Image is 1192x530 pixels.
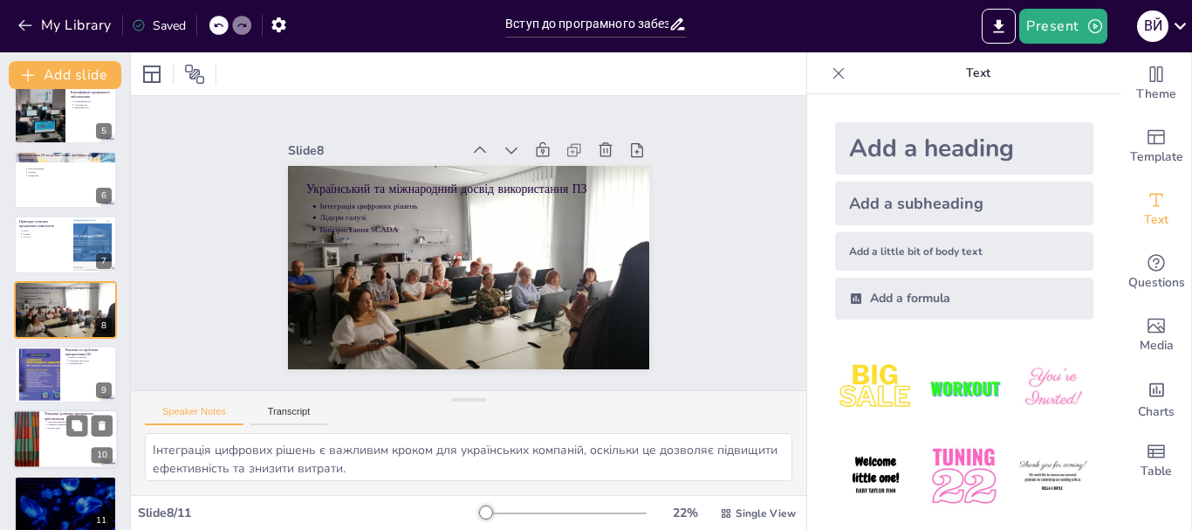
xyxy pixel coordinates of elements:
[1130,148,1183,167] span: Template
[96,318,112,334] div: 8
[69,355,112,359] p: Вартість ліцензій
[145,433,792,481] textarea: Інтеграція цифрових рішень є важливим кроком для українських компаній, оскільки це дозволяє підви...
[835,348,916,429] img: 1.jpeg
[1121,115,1191,178] div: Add ready made slides
[132,17,186,34] div: Saved
[14,346,117,403] div: 9
[74,100,112,103] p: Класифікація ПЗ
[1121,178,1191,241] div: Add text boxes
[853,52,1104,94] p: Text
[1019,9,1106,44] button: Present
[96,253,112,269] div: 7
[23,492,112,496] p: Прогнозування
[184,64,205,85] span: Position
[835,122,1093,175] div: Add a heading
[1141,462,1172,481] span: Table
[1140,336,1174,355] span: Media
[1121,304,1191,367] div: Add images, graphics, shapes or video
[325,193,632,269] p: Використання SCADA
[23,236,65,239] p: SCADA
[69,362,112,366] p: Кібербезпека
[835,436,916,517] img: 4.jpeg
[23,489,112,492] p: Моніторинг у реальному часі
[1137,9,1168,44] button: В Й
[835,278,1093,320] div: Add a formula
[1128,273,1185,293] span: Questions
[329,171,636,247] p: Інтеграція цифрових рішень
[14,281,117,339] div: 8
[319,148,641,232] p: Український та міжнародний досвід використання ПЗ
[91,513,112,528] div: 11
[1121,367,1191,430] div: Add charts and graphs
[505,11,668,37] input: Insert title
[9,61,121,89] button: Add slide
[28,174,117,177] p: Переробка
[310,107,483,159] div: Slide 8
[1121,241,1191,304] div: Get real-time input from your audience
[138,505,479,521] div: Slide 8 / 11
[23,291,112,294] p: Інтеграція цифрових рішень
[23,485,112,489] p: Інтеграція технологій
[19,219,65,229] p: Приклади сучасних програмних комплексів
[96,188,112,203] div: 6
[664,505,706,521] div: 22 %
[69,359,112,362] p: Навчання персоналу
[145,406,243,425] button: Speaker Notes
[1138,403,1175,422] span: Charts
[13,410,118,470] div: 10
[1012,436,1093,517] img: 6.jpeg
[923,436,1004,517] img: 5.jpeg
[49,423,113,427] p: Цифрові двійники
[327,182,634,258] p: Лідери галузі
[923,348,1004,429] img: 2.jpeg
[96,382,112,398] div: 9
[14,216,117,273] div: 7
[74,103,112,107] p: Системне ПЗ
[250,406,328,425] button: Transcript
[28,170,117,174] p: Буріння
[1137,10,1168,42] div: В Й
[45,412,113,422] p: Тенденції розвитку програмного забезпечення
[92,448,113,464] div: 10
[13,11,119,39] button: My Library
[23,232,65,236] p: Eclipse
[14,86,117,144] div: 5
[65,348,112,357] p: Виклики та проблеми використання ПЗ
[23,294,112,298] p: Лідери галузі
[49,420,113,423] p: Штучний інтелект
[49,427,113,430] p: Великі дані
[92,416,113,437] button: Delete Slide
[736,506,796,520] span: Single View
[14,151,117,209] div: 6
[23,230,65,233] p: Petrel
[982,9,1016,44] button: Export to PowerPoint
[835,232,1093,271] div: Add a little bit of body text
[835,182,1093,225] div: Add a subheading
[71,90,112,100] p: Класифікація програмного забезпечення
[23,297,112,300] p: Використання SCADA
[1121,430,1191,492] div: Add a table
[66,416,87,437] button: Duplicate Slide
[1012,348,1093,429] img: 3.jpeg
[1136,85,1176,104] span: Theme
[19,285,112,290] p: Український та міжнародний досвід використання ПЗ
[19,153,112,162] p: Використання ПЗ на різних етапах життєвого циклу родовища
[74,106,112,109] p: Прикладне ПЗ
[1121,52,1191,115] div: Change the overall theme
[28,168,117,171] p: Геологорозвідка
[138,60,166,88] div: Layout
[19,478,112,487] p: Прикладні сценарії використання сучасного ПЗ у нафтогазовій інженерії
[96,123,112,139] div: 5
[1144,210,1168,230] span: Text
